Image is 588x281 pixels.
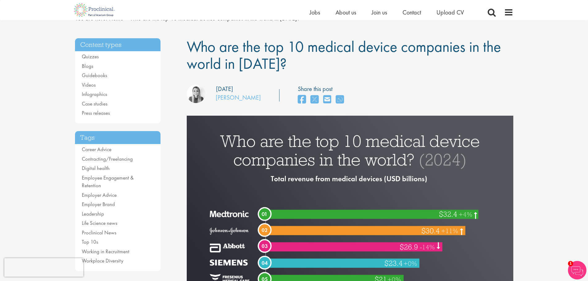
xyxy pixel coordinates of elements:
a: Employer Brand [82,201,115,208]
a: Infographics [82,91,107,97]
a: Guidebooks [82,72,107,79]
a: Upload CV [436,8,464,16]
a: Jobs [310,8,320,16]
span: Who are the top 10 medical device companies in the world in [DATE]? [187,37,501,73]
a: Quizzes [82,53,99,60]
h3: Tags [75,131,161,144]
a: [PERSON_NAME] [216,93,261,101]
a: Press releases [82,110,110,116]
a: Contracting/Freelancing [82,155,133,162]
a: share on twitter [311,93,319,106]
a: Proclinical News [82,229,116,236]
img: Chatbot [568,261,586,279]
label: Share this post [298,85,347,93]
a: Videos [82,81,96,88]
a: Employee Engagement & Retention [82,174,134,189]
a: Workplace Diversity [82,257,123,264]
h3: Content types [75,38,161,52]
a: Blogs [82,63,93,69]
div: [DATE] [216,85,233,93]
a: Leadership [82,210,104,217]
a: Life Science news [82,220,117,226]
a: Career Advice [82,146,111,153]
a: Employer Advice [82,192,117,198]
span: 1 [568,261,573,266]
a: share on facebook [298,93,306,106]
a: Top 10s [82,238,98,245]
a: Contact [402,8,421,16]
a: Join us [372,8,387,16]
iframe: reCAPTCHA [4,258,83,277]
a: Case studies [82,100,107,107]
a: share on email [323,93,331,106]
a: Digital health [82,165,110,171]
a: About us [336,8,356,16]
a: share on whats app [336,93,344,106]
img: Hannah Burke [187,85,205,103]
a: Working in Recruitment [82,248,129,255]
